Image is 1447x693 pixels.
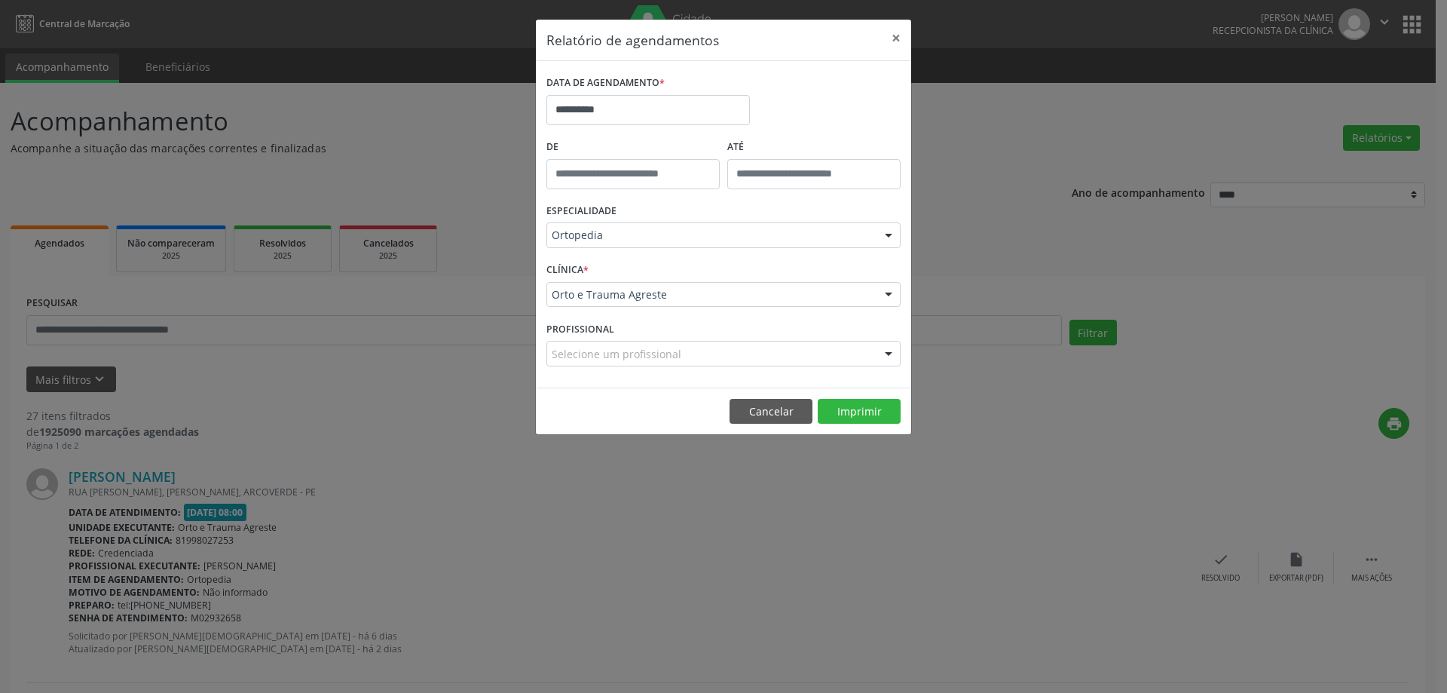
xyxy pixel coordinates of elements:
span: Orto e Trauma Agreste [552,287,870,302]
h5: Relatório de agendamentos [546,30,719,50]
label: PROFISSIONAL [546,317,614,341]
label: De [546,136,720,159]
button: Close [881,20,911,57]
button: Cancelar [730,399,812,425]
label: ATÉ [727,136,901,159]
span: Ortopedia [552,228,870,243]
button: Imprimir [818,399,901,425]
label: ESPECIALIDADE [546,200,616,223]
span: Selecione um profissional [552,346,681,362]
label: DATA DE AGENDAMENTO [546,72,665,95]
label: CLÍNICA [546,259,589,282]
